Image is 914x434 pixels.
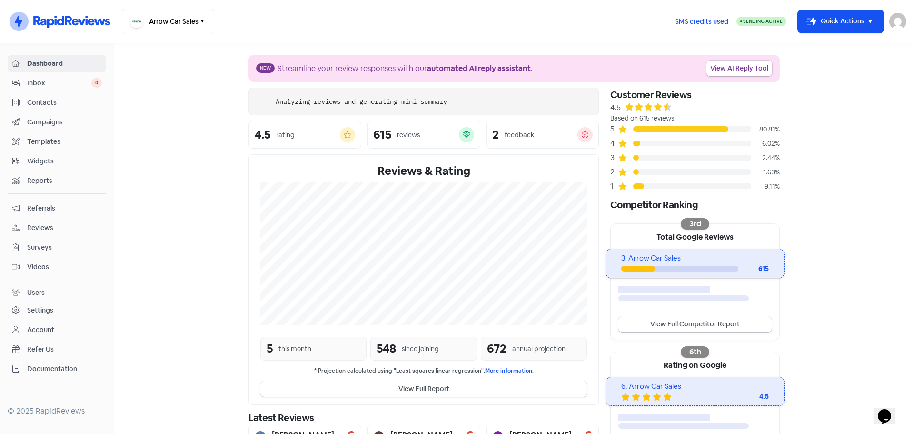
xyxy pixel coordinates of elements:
div: 5 [267,340,273,357]
div: annual projection [512,344,566,354]
a: Refer Us [8,341,106,358]
div: 615 [738,264,769,274]
span: 0 [91,78,102,88]
a: Contacts [8,94,106,111]
a: View Full Competitor Report [618,316,772,332]
div: Total Google Reviews [611,224,779,249]
span: Videos [27,262,102,272]
div: 6.02% [751,139,780,149]
div: 9.11% [751,182,780,192]
a: Account [8,321,106,339]
iframe: chat widget [874,396,904,424]
span: Dashboard [27,59,102,69]
div: Analyzing reviews and generating mini summary [276,97,447,107]
span: Templates [27,137,102,147]
div: feedback [505,130,534,140]
span: Contacts [27,98,102,108]
div: Account [27,325,54,335]
a: 615reviews [367,121,480,149]
div: Users [27,288,45,298]
span: New [256,63,275,73]
img: User [889,13,906,30]
div: 4.5 [255,129,270,141]
div: Reviews & Rating [260,162,587,180]
div: Streamline your review responses with our . [278,63,533,74]
div: Customer Reviews [610,88,780,102]
div: this month [278,344,311,354]
div: 548 [377,340,396,357]
span: Refer Us [27,344,102,354]
span: Inbox [27,78,91,88]
b: automated AI reply assistant [427,63,531,73]
div: 1 [610,181,618,192]
a: Users [8,284,106,302]
div: Rating on Google [611,352,779,377]
div: 6. Arrow Car Sales [621,381,768,392]
div: 3rd [681,218,709,230]
span: Documentation [27,364,102,374]
a: Inbox 0 [8,74,106,92]
span: Surveys [27,242,102,252]
div: 4 [610,138,618,149]
div: since joining [402,344,439,354]
span: SMS credits used [675,17,728,27]
div: 3. Arrow Car Sales [621,253,768,264]
div: 672 [487,340,507,357]
a: View AI Reply Tool [706,61,772,76]
a: SMS credits used [667,16,736,26]
a: Dashboard [8,55,106,72]
a: Templates [8,133,106,151]
a: Reviews [8,219,106,237]
a: 4.5rating [248,121,361,149]
span: Reviews [27,223,102,233]
div: 2.44% [751,153,780,163]
a: Campaigns [8,113,106,131]
div: 6th [681,346,709,358]
button: Arrow Car Sales [122,9,214,34]
a: Referrals [8,200,106,217]
a: Documentation [8,360,106,378]
div: 4.5 [731,392,769,402]
div: rating [276,130,295,140]
div: 2 [610,166,618,178]
div: 80.81% [751,124,780,134]
a: Videos [8,258,106,276]
span: Campaigns [27,117,102,127]
a: Settings [8,302,106,319]
a: Widgets [8,152,106,170]
div: Settings [27,305,53,315]
div: © 2025 RapidReviews [8,405,106,417]
div: Latest Reviews [248,411,599,425]
div: 615 [373,129,391,141]
span: Sending Active [743,18,783,24]
a: More information. [485,367,534,374]
div: 1.63% [751,167,780,177]
a: Surveys [8,239,106,256]
div: Competitor Ranking [610,198,780,212]
a: Sending Active [736,16,786,27]
span: Referrals [27,203,102,213]
div: 5 [610,123,618,135]
div: Based on 615 reviews [610,113,780,123]
div: 3 [610,152,618,163]
span: Widgets [27,156,102,166]
small: * Projection calculated using "Least squares linear regression". [260,366,587,375]
button: Quick Actions [798,10,884,33]
div: reviews [397,130,420,140]
div: 4.5 [610,102,621,113]
a: Reports [8,172,106,190]
button: View Full Report [260,381,587,397]
div: 2 [492,129,499,141]
span: Reports [27,176,102,186]
a: 2feedback [486,121,599,149]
